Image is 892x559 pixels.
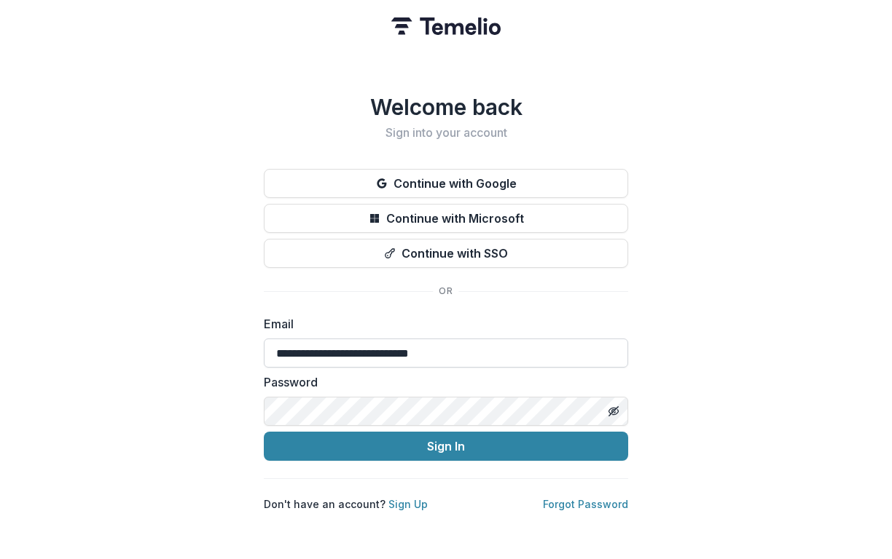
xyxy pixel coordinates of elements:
button: Sign In [264,432,628,461]
label: Password [264,373,619,391]
button: Continue with SSO [264,239,628,268]
h2: Sign into your account [264,126,628,140]
label: Email [264,315,619,333]
h1: Welcome back [264,94,628,120]
p: Don't have an account? [264,496,428,512]
button: Continue with Google [264,169,628,198]
img: Temelio [391,17,501,35]
a: Forgot Password [543,498,628,510]
button: Continue with Microsoft [264,204,628,233]
button: Toggle password visibility [602,400,625,423]
a: Sign Up [388,498,428,510]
